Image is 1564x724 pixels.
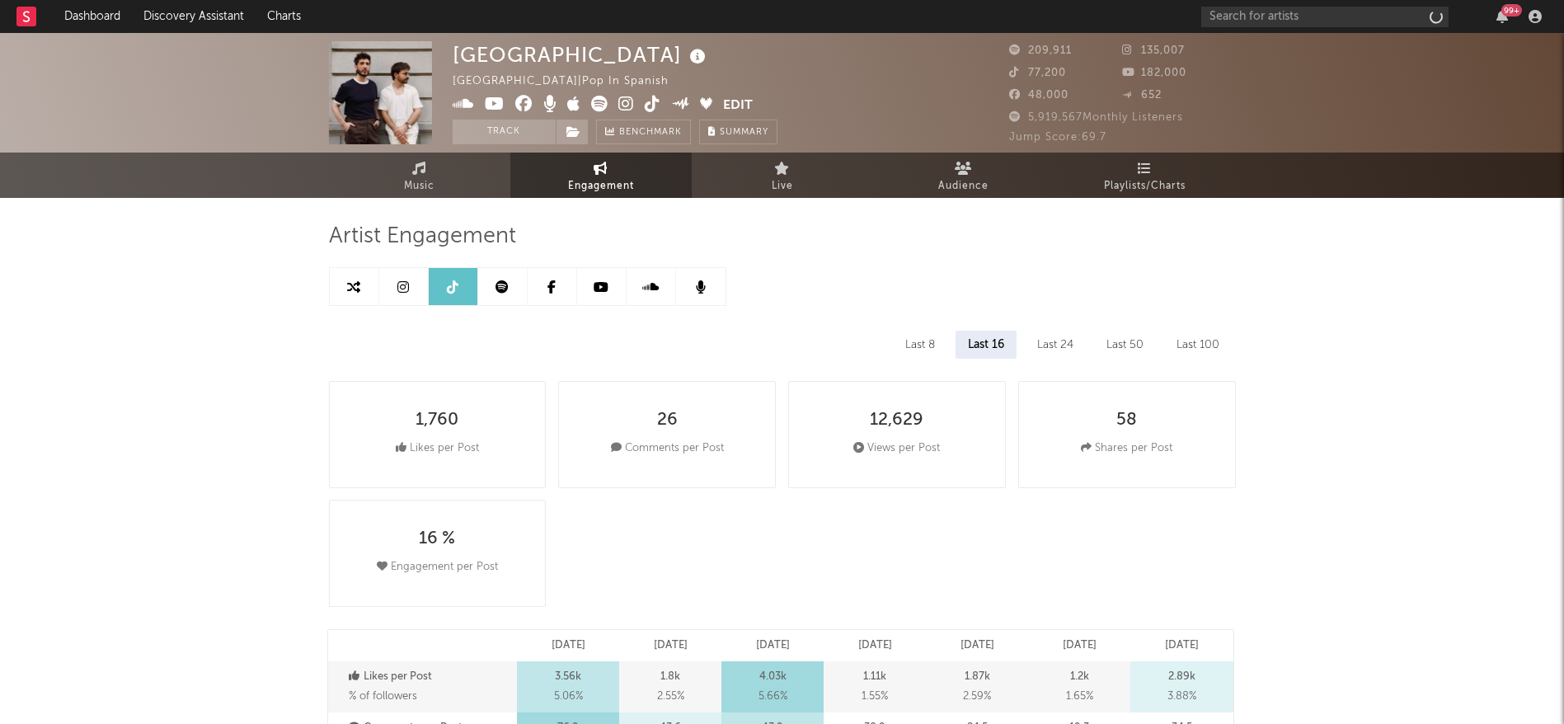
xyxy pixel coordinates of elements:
span: 135,007 [1122,45,1185,56]
a: Engagement [510,153,692,198]
p: [DATE] [960,636,994,656]
a: Music [329,153,510,198]
span: Live [772,176,793,196]
span: Music [404,176,434,196]
span: Artist Engagement [329,227,516,247]
div: Last 24 [1025,331,1086,359]
span: 209,911 [1009,45,1072,56]
div: 1,760 [416,411,458,430]
div: [GEOGRAPHIC_DATA] | Pop in Spanish [453,72,688,92]
p: 1.87k [965,667,990,687]
div: 58 [1116,411,1137,430]
span: 5.06 % [554,687,583,707]
p: 1.2k [1070,667,1089,687]
div: Views per Post [853,439,940,458]
div: 16 % [419,529,455,549]
div: Shares per Post [1081,439,1172,458]
span: Playlists/Charts [1104,176,1186,196]
span: 652 [1122,90,1162,101]
p: 3.56k [555,667,581,687]
div: Last 8 [893,331,947,359]
input: Search for artists [1201,7,1449,27]
span: Summary [720,128,768,137]
p: [DATE] [756,636,790,656]
span: 1.55 % [862,687,888,707]
p: [DATE] [654,636,688,656]
p: [DATE] [1063,636,1097,656]
div: 12,629 [870,411,923,430]
a: Playlists/Charts [1054,153,1236,198]
span: 77,200 [1009,68,1066,78]
div: Last 100 [1164,331,1232,359]
div: Last 50 [1094,331,1156,359]
span: Benchmark [619,123,682,143]
span: Engagement [568,176,634,196]
a: Live [692,153,873,198]
p: 1.8k [660,667,680,687]
span: 182,000 [1122,68,1186,78]
p: [DATE] [858,636,892,656]
p: 1.11k [863,667,886,687]
span: 1.65 % [1066,687,1093,707]
p: 2.89k [1168,667,1195,687]
span: Jump Score: 69.7 [1009,132,1106,143]
p: Likes per Post [349,667,514,687]
p: [DATE] [552,636,585,656]
div: Comments per Post [611,439,724,458]
p: 4.03k [759,667,787,687]
button: Summary [699,120,777,144]
span: 5,919,567 Monthly Listeners [1009,112,1183,123]
span: 5.66 % [759,687,787,707]
a: Benchmark [596,120,691,144]
span: 2.55 % [657,687,684,707]
div: 26 [657,411,678,430]
button: Track [453,120,556,144]
div: [GEOGRAPHIC_DATA] [453,41,710,68]
button: 99+ [1496,10,1508,23]
span: 3.88 % [1167,687,1196,707]
span: 2.59 % [963,687,991,707]
span: Audience [938,176,989,196]
p: [DATE] [1165,636,1199,656]
span: 48,000 [1009,90,1068,101]
span: % of followers [349,691,417,702]
div: Last 16 [956,331,1017,359]
div: Likes per Post [396,439,479,458]
a: Audience [873,153,1054,198]
div: 99 + [1501,4,1522,16]
div: Engagement per Post [377,557,498,577]
button: Edit [723,96,753,116]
